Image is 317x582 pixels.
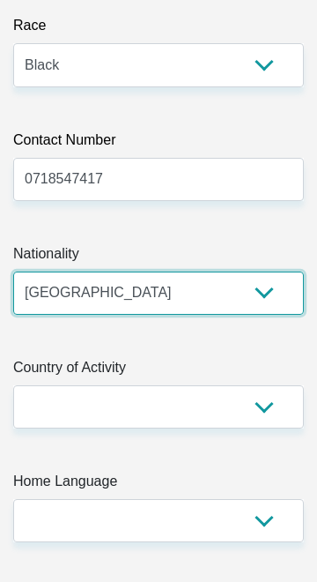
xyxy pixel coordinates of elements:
label: Race [13,15,304,43]
input: Contact Number [13,158,304,201]
label: Nationality [13,243,304,272]
label: Country of Activity [13,357,304,385]
label: Contact Number [13,130,304,158]
label: Home Language [13,471,304,499]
